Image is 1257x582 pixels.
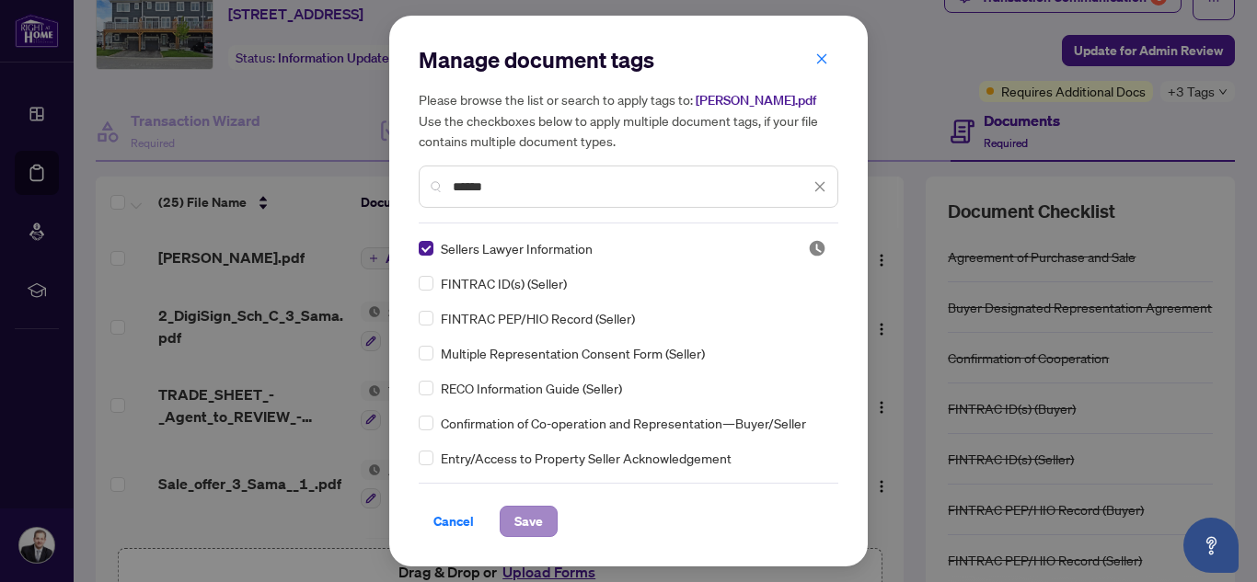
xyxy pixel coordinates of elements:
[441,308,635,328] span: FINTRAC PEP/HIO Record (Seller)
[419,89,838,151] h5: Please browse the list or search to apply tags to: Use the checkboxes below to apply multiple doc...
[419,45,838,74] h2: Manage document tags
[514,507,543,536] span: Save
[419,506,489,537] button: Cancel
[815,52,828,65] span: close
[441,343,705,363] span: Multiple Representation Consent Form (Seller)
[441,448,732,468] span: Entry/Access to Property Seller Acknowledgement
[808,239,826,257] img: status
[696,92,816,108] span: [PERSON_NAME].pdf
[500,506,558,537] button: Save
[1183,518,1239,573] button: Open asap
[441,413,806,433] span: Confirmation of Co-operation and Representation—Buyer/Seller
[441,378,622,398] span: RECO Information Guide (Seller)
[813,180,826,193] span: close
[808,239,826,257] span: Pending Review
[433,507,474,536] span: Cancel
[441,273,567,293] span: FINTRAC ID(s) (Seller)
[441,238,593,258] span: Sellers Lawyer Information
